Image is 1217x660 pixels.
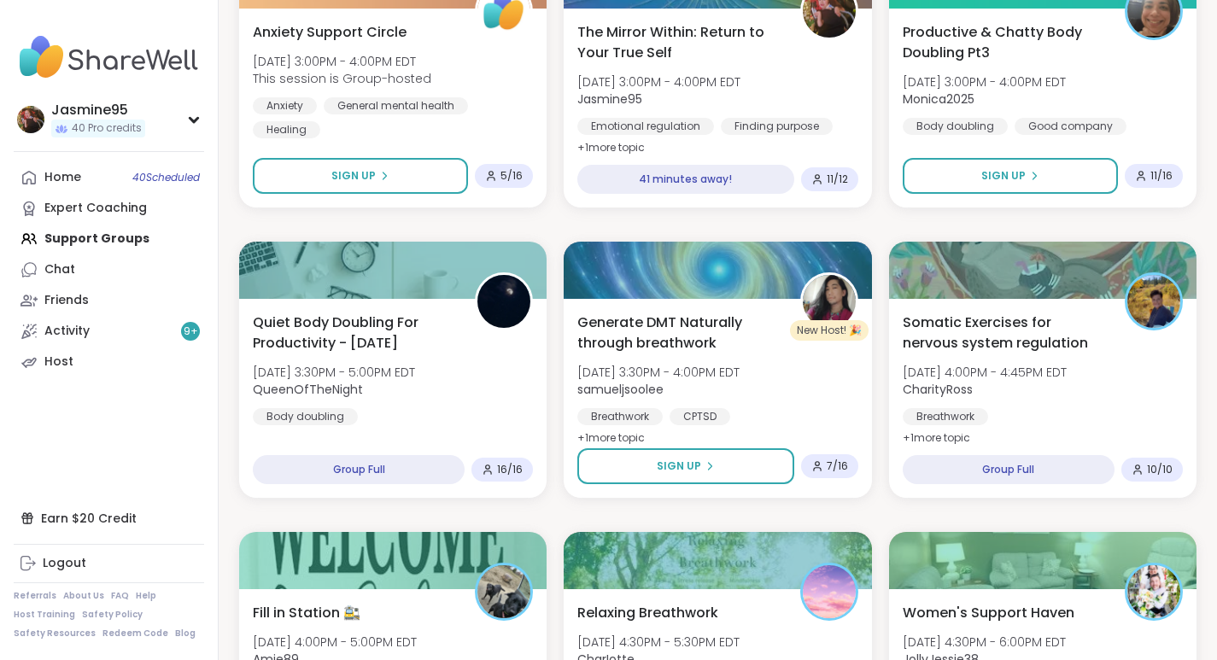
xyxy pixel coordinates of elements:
b: samueljsoolee [577,381,664,398]
a: Logout [14,548,204,579]
span: [DATE] 3:30PM - 4:00PM EDT [577,364,740,381]
div: Breathwork [577,408,663,425]
span: Quiet Body Doubling For Productivity - [DATE] [253,312,456,353]
span: [DATE] 4:30PM - 5:30PM EDT [577,634,740,651]
span: [DATE] 3:00PM - 4:00PM EDT [253,53,431,70]
img: CharIotte [803,565,856,618]
span: 7 / 16 [827,459,848,473]
b: QueenOfTheNight [253,381,363,398]
div: Good company [1015,118,1126,135]
a: Expert Coaching [14,193,204,224]
span: [DATE] 3:00PM - 4:00PM EDT [577,73,740,91]
span: 11 / 12 [827,172,848,186]
span: Generate DMT Naturally through breathwork [577,312,781,353]
span: Fill in Station 🚉 [253,603,360,623]
div: 41 minutes away! [577,165,793,194]
span: Sign Up [981,168,1026,184]
img: Amie89 [477,565,530,618]
img: Jasmine95 [17,106,44,133]
div: New Host! 🎉 [790,320,869,341]
b: Monica2025 [903,91,974,108]
span: [DATE] 3:00PM - 4:00PM EDT [903,73,1066,91]
span: 9 + [184,324,198,339]
div: Body doubling [253,408,358,425]
a: Safety Policy [82,609,143,621]
span: 40 Scheduled [132,171,200,184]
div: Emotional regulation [577,118,714,135]
span: This session is Group-hosted [253,70,431,87]
div: Earn $20 Credit [14,503,204,534]
div: Home [44,169,81,186]
a: Safety Resources [14,628,96,640]
a: Blog [175,628,196,640]
a: Host [14,347,204,377]
a: Activity9+ [14,316,204,347]
span: 10 / 10 [1147,463,1173,476]
div: Activity [44,323,90,340]
a: Chat [14,254,204,285]
span: 40 Pro credits [72,121,142,136]
img: ShareWell Nav Logo [14,27,204,87]
img: QueenOfTheNight [477,275,530,328]
div: Group Full [903,455,1115,484]
a: Home40Scheduled [14,162,204,193]
span: [DATE] 3:30PM - 5:00PM EDT [253,364,415,381]
span: 5 / 16 [500,169,523,183]
img: samueljsoolee [803,275,856,328]
span: 16 / 16 [497,463,523,476]
a: Friends [14,285,204,316]
div: Finding purpose [721,118,833,135]
div: Host [44,353,73,371]
div: Jasmine95 [51,101,145,120]
span: Somatic Exercises for nervous system regulation [903,312,1106,353]
a: Referrals [14,590,56,602]
img: CharityRoss [1127,275,1180,328]
a: Redeem Code [102,628,168,640]
span: Relaxing Breathwork [577,603,718,623]
span: Anxiety Support Circle [253,22,407,43]
div: Friends [44,292,89,309]
button: Sign Up [253,158,468,194]
span: [DATE] 4:30PM - 6:00PM EDT [903,634,1066,651]
div: Healing [253,121,320,138]
div: Breathwork [903,408,988,425]
div: Anxiety [253,97,317,114]
a: Help [136,590,156,602]
b: CharityRoss [903,381,973,398]
div: General mental health [324,97,468,114]
a: Host Training [14,609,75,621]
span: Women's Support Haven [903,603,1074,623]
a: FAQ [111,590,129,602]
div: Body doubling [903,118,1008,135]
span: [DATE] 4:00PM - 5:00PM EDT [253,634,417,651]
b: Jasmine95 [577,91,642,108]
div: CPTSD [670,408,730,425]
div: Logout [43,555,86,572]
span: Productive & Chatty Body Doubling Pt3 [903,22,1106,63]
div: Chat [44,261,75,278]
img: JollyJessie38 [1127,565,1180,618]
span: [DATE] 4:00PM - 4:45PM EDT [903,364,1067,381]
span: 11 / 16 [1150,169,1173,183]
span: Sign Up [657,458,701,474]
span: Sign Up [331,168,376,184]
a: About Us [63,590,104,602]
button: Sign Up [577,448,793,484]
span: The Mirror Within: Return to Your True Self [577,22,781,63]
button: Sign Up [903,158,1118,194]
div: Expert Coaching [44,200,147,217]
div: Group Full [253,455,465,484]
